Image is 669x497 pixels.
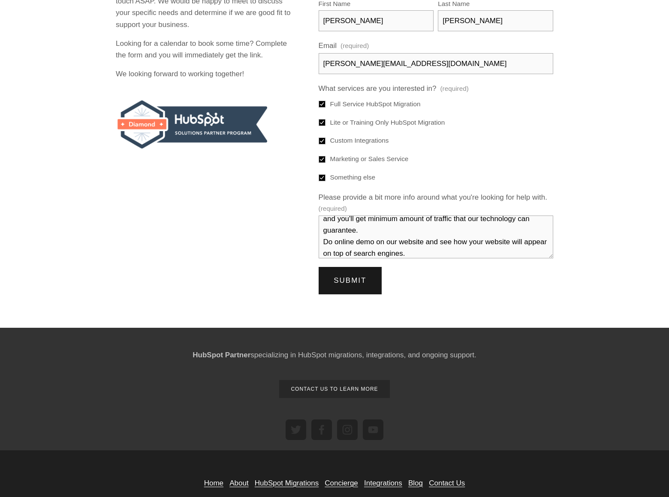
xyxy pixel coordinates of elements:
a: Concierge [325,477,358,489]
a: Blog [408,477,423,489]
span: (required) [440,84,468,94]
span: (required) [319,204,347,214]
input: Something else [319,174,325,181]
input: Full Service HubSpot Migration [319,101,325,108]
span: Lite or Training Only HubSpot Migration [330,117,445,128]
a: Integrations [364,477,402,489]
a: YouTube [363,419,383,440]
span: (required) [341,41,369,51]
span: Please provide a bit more info around what you're looking for help with. [319,192,547,203]
span: Custom Integrations [330,135,389,146]
a: Contact us to learn more [279,380,390,398]
button: SubmitSubmit [319,267,382,294]
p: Looking for a calendar to book some time? Complete the form and you will immediately get the link. [116,38,295,61]
span: Email [319,40,337,51]
span: Submit [334,276,366,284]
a: HubSpot Migrations [255,477,319,489]
span: Full Service HubSpot Migration [330,99,421,109]
span: Something else [330,172,375,183]
span: What services are you interested in? [319,83,437,94]
a: Marketing Migration [311,419,332,440]
a: Contact Us [429,477,465,489]
a: About [229,477,248,489]
a: Marketing Migration [286,419,306,440]
span: Marketing or Sales Service [330,154,409,164]
p: We looking forward to working together! [116,68,295,80]
input: Marketing or Sales Service [319,156,325,163]
strong: HubSpot Partner [193,351,250,359]
p: specializing in HubSpot migrations, integrations, and ongoing support. [116,349,553,361]
a: Instagram [337,419,358,440]
a: Home [204,477,223,489]
textarea: We can place your website on top position in search engines without PPC. Just fill Online Quote f... [319,216,553,258]
input: Lite or Training Only HubSpot Migration [319,119,325,126]
input: Custom Integrations [319,138,325,144]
